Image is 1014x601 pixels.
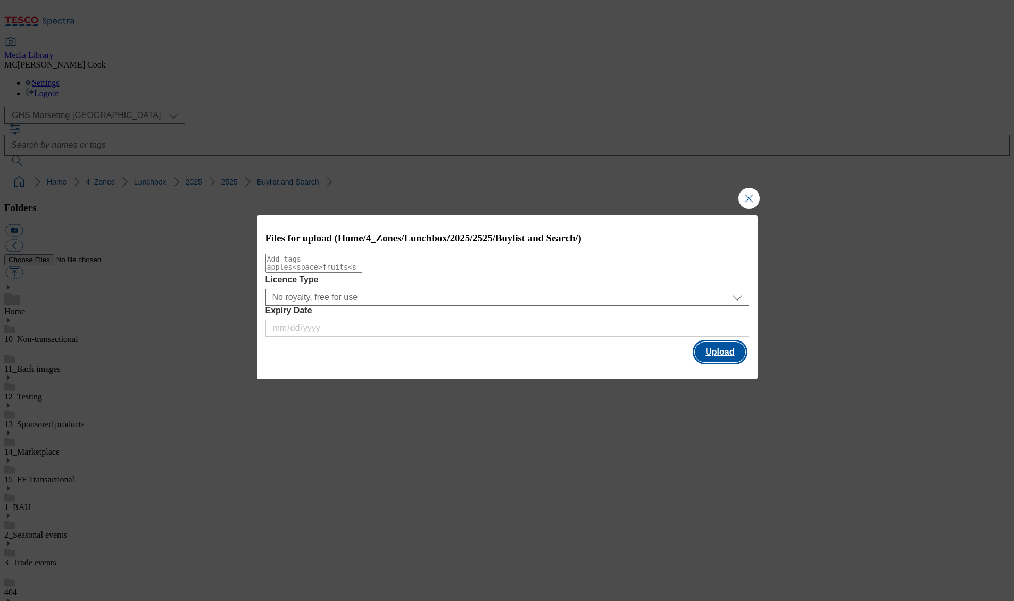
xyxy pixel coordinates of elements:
h3: Files for upload (Home/4_Zones/Lunchbox/2025/2525/Buylist and Search/) [265,232,749,244]
div: Modal [257,215,758,380]
button: Close Modal [738,188,760,209]
button: Upload [695,342,745,362]
label: Expiry Date [265,306,749,315]
label: Licence Type [265,275,749,285]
